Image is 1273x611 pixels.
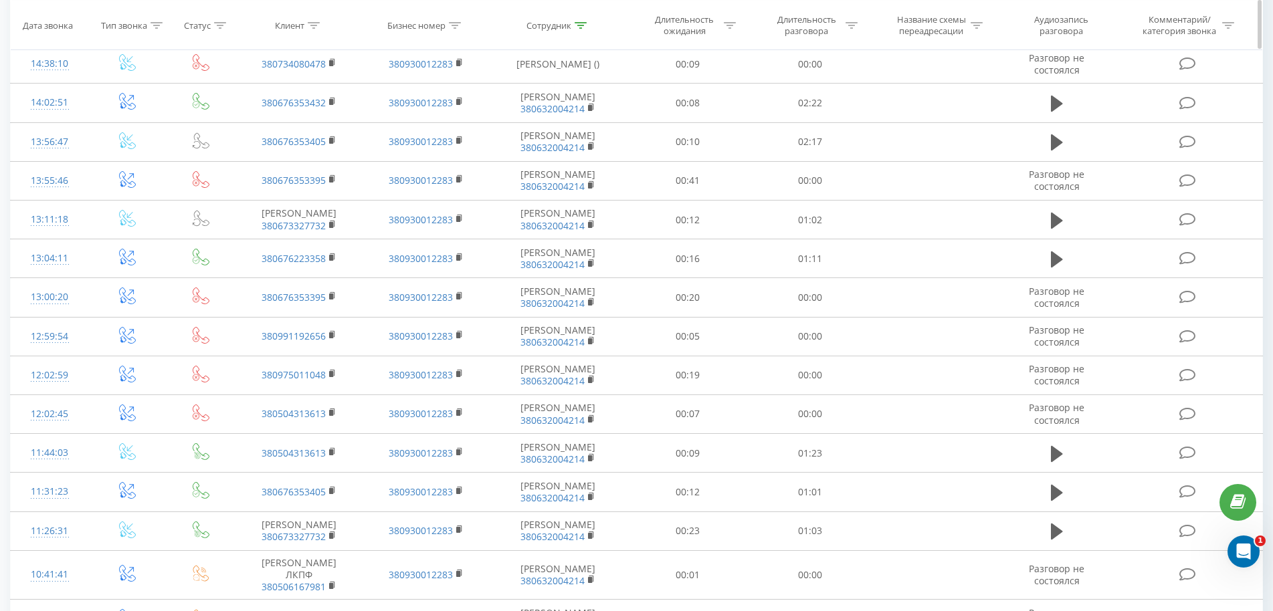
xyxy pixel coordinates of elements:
td: 00:00 [749,550,871,600]
td: 00:08 [627,84,749,122]
td: 00:07 [627,394,749,433]
td: [PERSON_NAME] [490,511,627,550]
div: 11:44:03 [24,440,75,466]
div: Сотрудник [526,19,571,31]
td: 01:01 [749,473,871,511]
a: 380930012283 [389,447,453,459]
div: Тип звонка [101,19,147,31]
div: Длительность разговора [771,14,842,37]
div: 14:02:51 [24,90,75,116]
div: 13:00:20 [24,284,75,310]
td: 01:11 [749,239,871,278]
td: [PERSON_NAME] [490,394,627,433]
td: [PERSON_NAME] [490,278,627,317]
a: 380930012283 [389,252,453,265]
div: 13:56:47 [24,129,75,155]
a: 380506167981 [262,580,326,593]
a: 380632004214 [520,258,585,271]
div: Клиент [275,19,304,31]
a: 380991192656 [262,330,326,342]
a: 380676353405 [262,135,326,148]
a: 380975011048 [262,368,326,381]
td: [PERSON_NAME] [490,317,627,356]
td: 01:03 [749,511,871,550]
span: Разговор не состоялся [1029,362,1084,387]
div: Длительность ожидания [649,14,720,37]
div: 11:26:31 [24,518,75,544]
td: 01:02 [749,201,871,239]
td: 00:00 [749,394,871,433]
td: [PERSON_NAME] ЛКПФ [235,550,363,600]
td: 00:12 [627,201,749,239]
td: [PERSON_NAME] [490,356,627,394]
a: 380632004214 [520,530,585,543]
a: 380632004214 [520,297,585,310]
a: 380676353432 [262,96,326,109]
a: 380632004214 [520,574,585,587]
td: [PERSON_NAME] [235,201,363,239]
div: Дата звонка [23,19,73,31]
a: 380632004214 [520,180,585,193]
div: Аудиозапись разговора [1018,14,1105,37]
a: 380930012283 [389,57,453,70]
td: [PERSON_NAME] () [490,45,627,84]
td: 00:20 [627,278,749,317]
a: 380632004214 [520,374,585,387]
div: Комментарий/категория звонка [1141,14,1219,37]
td: [PERSON_NAME] [490,434,627,473]
td: 00:19 [627,356,749,394]
span: Разговор не состоялся [1029,324,1084,348]
td: [PERSON_NAME] [490,473,627,511]
a: 380632004214 [520,453,585,465]
td: [PERSON_NAME] [490,239,627,278]
td: 02:17 [749,122,871,161]
td: 01:23 [749,434,871,473]
a: 380673327732 [262,530,326,543]
a: 380632004214 [520,414,585,426]
td: 00:23 [627,511,749,550]
td: 00:05 [627,317,749,356]
a: 380504313613 [262,407,326,420]
a: 380930012283 [389,291,453,303]
a: 380734080478 [262,57,326,70]
td: 00:09 [627,434,749,473]
td: [PERSON_NAME] [490,550,627,600]
a: 380632004214 [520,141,585,154]
td: [PERSON_NAME] [490,161,627,200]
td: 00:00 [749,161,871,200]
div: Бизнес номер [387,19,446,31]
td: [PERSON_NAME] [490,84,627,122]
a: 380632004214 [520,491,585,504]
a: 380930012283 [389,330,453,342]
td: 00:01 [627,550,749,600]
div: Статус [184,19,211,31]
td: [PERSON_NAME] [490,122,627,161]
td: 00:00 [749,356,871,394]
div: 12:02:45 [24,401,75,427]
div: 13:55:46 [24,168,75,194]
div: Название схемы переадресации [896,14,967,37]
a: 380632004214 [520,102,585,115]
a: 380930012283 [389,213,453,226]
a: 380632004214 [520,219,585,232]
span: Разговор не состоялся [1029,562,1084,587]
a: 380632004214 [520,336,585,348]
a: 380676223358 [262,252,326,265]
a: 380930012283 [389,368,453,381]
a: 380676353395 [262,174,326,187]
a: 380930012283 [389,407,453,420]
a: 380673327732 [262,219,326,232]
td: 00:41 [627,161,749,200]
td: [PERSON_NAME] [490,201,627,239]
div: 12:02:59 [24,362,75,388]
td: [PERSON_NAME] [235,511,363,550]
div: 13:11:18 [24,207,75,233]
td: 00:00 [749,278,871,317]
div: 11:31:23 [24,479,75,505]
a: 380930012283 [389,174,453,187]
a: 380930012283 [389,135,453,148]
a: 380930012283 [389,524,453,537]
a: 380930012283 [389,96,453,109]
a: 380930012283 [389,568,453,581]
span: Разговор не состоялся [1029,51,1084,76]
